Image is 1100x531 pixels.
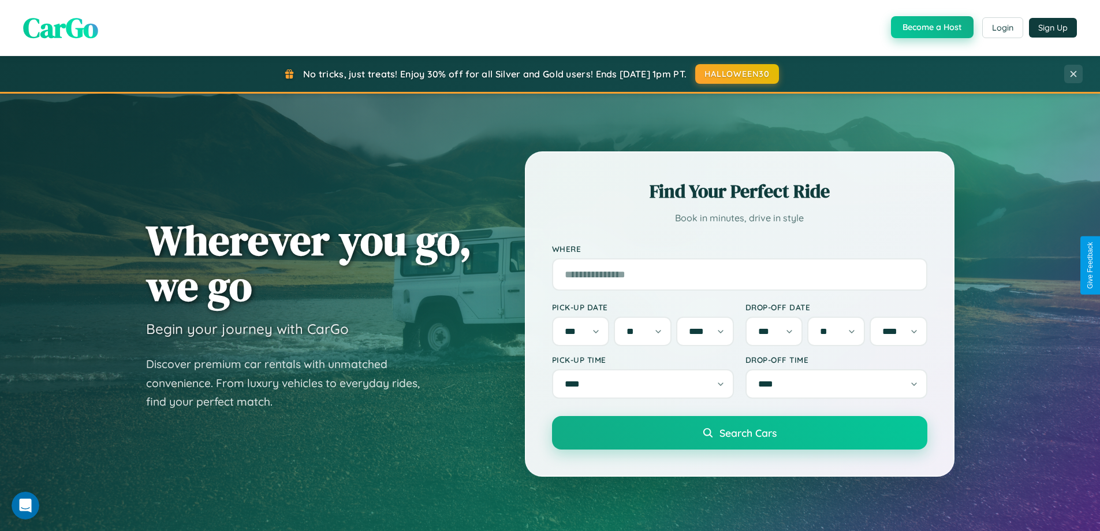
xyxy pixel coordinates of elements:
h1: Wherever you go, we go [146,217,472,309]
span: CarGo [23,9,98,47]
span: No tricks, just treats! Enjoy 30% off for all Silver and Gold users! Ends [DATE] 1pm PT. [303,68,687,80]
div: Give Feedback [1086,242,1094,289]
button: Become a Host [891,16,974,38]
span: Search Cars [719,426,777,439]
h2: Find Your Perfect Ride [552,179,927,204]
p: Book in minutes, drive in style [552,210,927,226]
label: Where [552,244,927,254]
button: Search Cars [552,416,927,450]
label: Drop-off Time [745,355,927,365]
p: Discover premium car rentals with unmatched convenience. From luxury vehicles to everyday rides, ... [146,355,435,411]
button: HALLOWEEN30 [695,64,779,84]
label: Pick-up Date [552,302,734,312]
button: Login [982,17,1023,38]
h3: Begin your journey with CarGo [146,320,349,337]
label: Drop-off Date [745,302,927,312]
label: Pick-up Time [552,355,734,365]
button: Sign Up [1029,18,1077,38]
iframe: Intercom live chat [12,492,39,519]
